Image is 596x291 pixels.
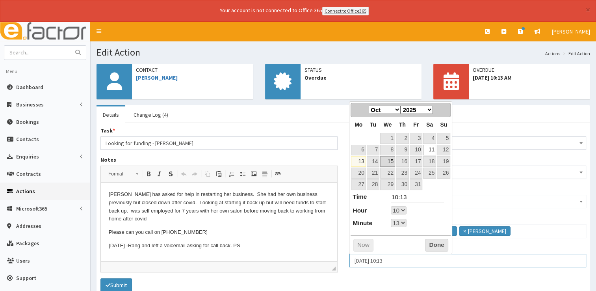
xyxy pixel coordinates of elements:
span: Status [304,66,418,74]
span: Monday [355,121,362,128]
span: Contact [349,166,587,179]
span: Users [16,257,30,264]
a: Copy (Ctrl+C) [202,169,213,179]
a: 20 [351,168,366,178]
a: 7 [367,145,379,155]
a: Italic (Ctrl+I) [154,169,165,179]
a: 8 [380,145,395,155]
span: Friday [413,121,419,128]
a: Details [97,106,125,123]
a: 22 [380,168,395,178]
span: [PERSON_NAME] [552,28,590,35]
a: Insert/Remove Bulleted List [237,169,248,179]
li: Paul Slade [459,226,511,236]
a: 3 [410,133,422,144]
iframe: Rich Text Editor, notes [101,183,337,261]
span: Wednesday [384,121,392,128]
span: Thursday [399,121,406,128]
span: Contracts [16,170,41,177]
a: Change Log (4) [127,106,175,123]
span: Contact [355,167,581,178]
a: 15 [380,156,395,167]
span: Addresses [16,222,41,229]
span: OVERDUE [473,66,586,74]
a: 17 [410,156,422,167]
a: 16 [396,156,409,167]
a: 19 [437,156,450,167]
dt: Hour [351,206,367,215]
button: Now [353,239,373,252]
a: 18 [423,156,436,167]
a: Insert Horizontal Line [259,169,270,179]
span: Packages [16,240,39,247]
dt: Minute [351,219,372,228]
span: Kirsty Green [349,195,587,208]
a: 1 [380,133,395,144]
a: 14 [367,156,379,167]
a: Undo (Ctrl+Z) [178,169,189,179]
a: Link (Ctrl+L) [272,169,283,179]
label: Task [100,127,115,134]
span: Saturday [426,121,433,128]
span: Overdue [349,136,587,150]
a: 2 [396,133,409,144]
span: Bookings [16,118,39,125]
a: Image [248,169,259,179]
input: Search... [4,46,71,60]
a: 29 [380,179,395,190]
span: Drag to resize [332,267,336,270]
a: 5 [437,133,450,144]
span: Enquiries [16,153,39,160]
li: Edit Action [561,50,590,57]
button: Done [425,239,448,252]
div: Your account is not connected to Office 365 [64,6,525,15]
a: Redo (Ctrl+Y) [189,169,200,179]
span: Overdue [355,138,581,149]
dt: Time [351,192,367,201]
a: 24 [410,168,422,178]
a: 30 [396,179,409,190]
span: × [463,227,466,235]
a: 13 [351,156,366,167]
a: 12 [437,145,450,155]
span: Businesses [16,101,44,108]
label: Notes [100,156,116,164]
a: 10 [410,145,422,155]
a: 26 [437,168,450,178]
span: Format [104,169,132,179]
span: Dashboard [16,84,43,91]
a: 27 [351,179,366,190]
span: Next [441,106,447,113]
a: Format [104,168,142,179]
a: 9 [396,145,409,155]
span: Sunday [440,121,447,128]
h1: Edit Action [97,47,590,58]
span: Contact [136,66,249,74]
a: Paste (Ctrl+V) [213,169,224,179]
span: [DATE] 10:13 AM [473,74,586,82]
span: Actions [16,188,35,195]
span: Support [16,274,36,282]
a: Strike Through [165,169,176,179]
a: 25 [423,168,436,178]
a: 28 [367,179,379,190]
a: [PERSON_NAME] [136,74,178,81]
a: Next [438,104,449,115]
span: Kirsty Green [355,196,581,207]
a: [PERSON_NAME] [546,22,596,41]
a: Prev [352,104,363,115]
a: Connect to Office365 [322,7,369,15]
a: 4 [423,133,436,144]
span: Tuesday [370,121,376,128]
button: × [586,6,590,14]
span: Contacts [16,136,39,143]
a: 31 [410,179,422,190]
a: 6 [351,145,366,155]
a: 11 [423,145,436,155]
span: Microsoft365 [16,205,47,212]
a: Insert/Remove Numbered List [226,169,237,179]
span: Prev [354,106,360,113]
